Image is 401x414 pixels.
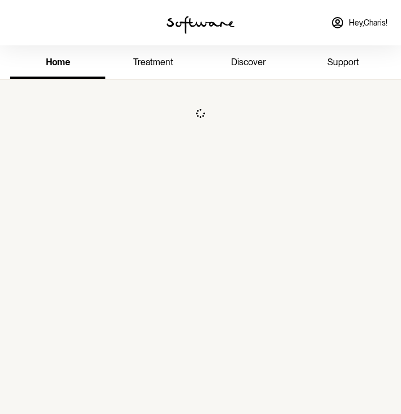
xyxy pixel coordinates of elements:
[296,48,391,79] a: support
[167,16,234,34] img: software logo
[10,48,105,79] a: home
[200,48,296,79] a: discover
[105,48,200,79] a: treatment
[324,9,394,36] a: Hey,Charis!
[349,18,387,28] span: Hey, Charis !
[231,57,266,67] span: discover
[133,57,173,67] span: treatment
[46,57,70,67] span: home
[327,57,359,67] span: support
